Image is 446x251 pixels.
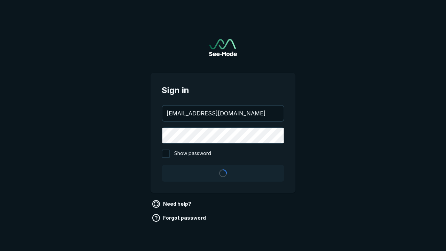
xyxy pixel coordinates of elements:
span: Show password [174,150,211,158]
a: Need help? [151,198,194,210]
span: Sign in [162,84,284,97]
img: See-Mode Logo [209,39,237,56]
input: your@email.com [162,106,284,121]
a: Forgot password [151,212,209,223]
a: Go to sign in [209,39,237,56]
